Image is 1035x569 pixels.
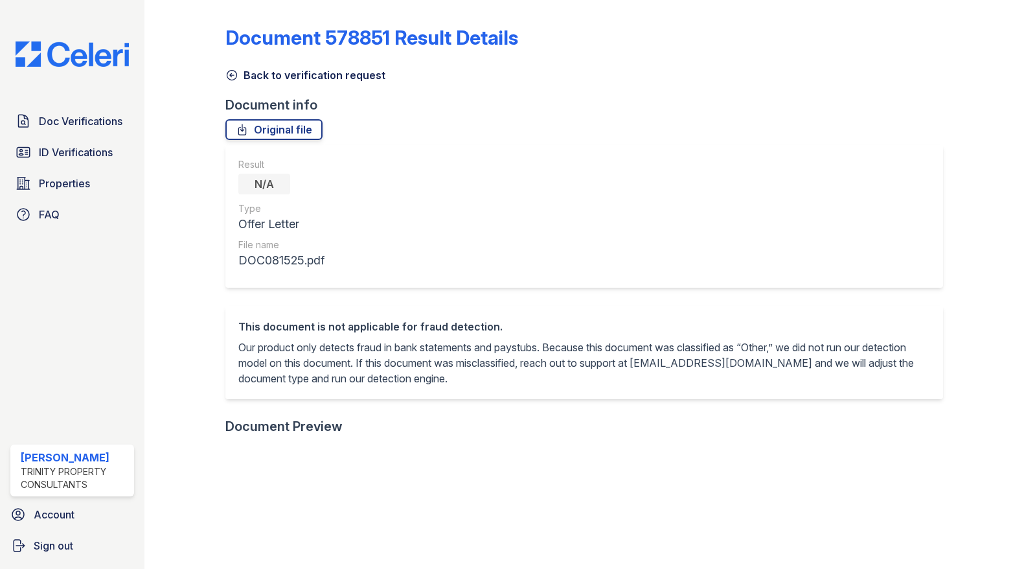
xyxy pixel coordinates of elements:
[5,533,139,559] a: Sign out
[5,41,139,67] img: CE_Logo_Blue-a8612792a0a2168367f1c8372b55b34899dd931a85d93a1a3d3e32e68fde9ad4.png
[238,174,290,194] div: N/A
[238,215,324,233] div: Offer Letter
[34,507,74,522] span: Account
[39,113,122,129] span: Doc Verifications
[39,207,60,222] span: FAQ
[39,145,113,160] span: ID Verifications
[5,502,139,528] a: Account
[238,319,930,334] div: This document is not applicable for fraud detection.
[34,538,73,553] span: Sign out
[225,96,953,114] div: Document info
[10,202,134,227] a: FAQ
[225,119,323,140] a: Original file
[225,26,518,49] a: Document 578851 Result Details
[10,108,134,134] a: Doc Verifications
[238,251,324,270] div: DOC081525.pdf
[238,158,324,171] div: Result
[238,340,930,386] p: Our product only detects fraud in bank statements and paystubs. Because this document was classif...
[10,139,134,165] a: ID Verifications
[21,465,129,491] div: Trinity Property Consultants
[238,202,324,215] div: Type
[39,176,90,191] span: Properties
[10,170,134,196] a: Properties
[21,450,129,465] div: [PERSON_NAME]
[225,417,343,435] div: Document Preview
[238,238,324,251] div: File name
[225,67,385,83] a: Back to verification request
